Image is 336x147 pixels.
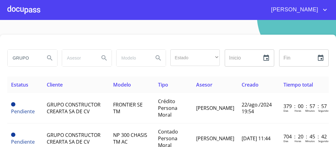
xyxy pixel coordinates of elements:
[8,50,40,66] input: search
[305,139,315,143] p: Minutos
[42,51,57,65] button: Search
[242,81,259,88] span: Creado
[47,132,101,145] span: GRUPO CONSTRUCTOR CREARTA SA DE CV
[242,135,271,142] span: [DATE] 11:44
[318,139,330,143] p: Segundos
[294,139,301,143] p: Horas
[283,81,313,88] span: Tiempo total
[318,109,330,112] p: Segundos
[151,51,166,65] button: Search
[267,5,329,15] button: account of current user
[11,108,35,115] span: Pendiente
[158,81,168,88] span: Tipo
[47,101,101,115] span: GRUPO CONSTRUCTOR CREARTA SA DE CV
[11,102,15,106] span: Pendiente
[170,49,220,66] div: ​
[158,98,177,118] span: Crédito Persona Moral
[283,139,288,143] p: Dias
[97,51,112,65] button: Search
[113,81,131,88] span: Modelo
[305,109,315,112] p: Minutos
[267,5,321,15] span: [PERSON_NAME]
[113,101,143,115] span: FRONTIER SE TM
[11,133,15,137] span: Pendiente
[62,50,94,66] input: search
[47,81,63,88] span: Cliente
[283,109,288,112] p: Dias
[11,138,35,145] span: Pendiente
[242,101,272,115] span: 22/ago./2024 19:54
[113,132,147,145] span: NP 300 CHASIS TM AC
[283,133,325,140] p: 704 : 20 : 45 : 42
[117,50,149,66] input: search
[294,109,301,112] p: Horas
[196,105,234,111] span: [PERSON_NAME]
[196,81,212,88] span: Asesor
[196,135,234,142] span: [PERSON_NAME]
[11,81,28,88] span: Estatus
[283,103,325,110] p: 379 : 00 : 57 : 57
